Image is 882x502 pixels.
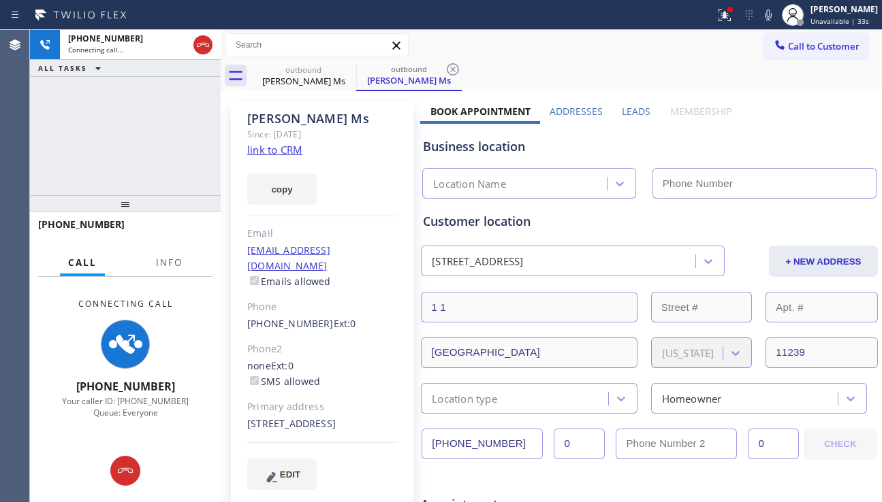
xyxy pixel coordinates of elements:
[432,254,523,269] div: [STREET_ADDRESS]
[247,299,398,315] div: Phone
[68,256,97,269] span: Call
[252,75,355,87] div: [PERSON_NAME] Ms
[358,74,460,86] div: [PERSON_NAME] Ms
[766,292,878,322] input: Apt. #
[30,60,114,76] button: ALL TASKS
[280,469,300,480] span: EDIT
[430,105,531,118] label: Book Appointment
[247,399,398,415] div: Primary address
[193,35,212,54] button: Hang up
[769,246,878,277] button: + NEW ADDRESS
[662,390,722,406] div: Homeowner
[804,429,877,460] button: CHECK
[156,256,183,269] span: Info
[616,429,737,459] input: Phone Number 2
[247,458,317,490] button: EDIT
[247,226,398,241] div: Email
[421,337,637,368] input: City
[334,317,356,330] span: Ext: 0
[60,250,105,276] button: Call
[358,64,460,74] div: outbound
[225,34,408,56] input: Search
[759,5,778,24] button: Mute
[247,275,331,288] label: Emails allowed
[76,379,175,394] span: [PHONE_NUMBER]
[358,61,460,90] div: Christal Ms
[670,105,731,118] label: Membership
[252,61,355,91] div: Christal Ms
[62,395,189,418] span: Your caller ID: [PHONE_NUMBER] Queue: Everyone
[247,143,302,156] a: link to CRM
[810,3,878,15] div: [PERSON_NAME]
[247,375,320,388] label: SMS allowed
[247,111,398,127] div: [PERSON_NAME] Ms
[38,63,87,73] span: ALL TASKS
[554,429,605,459] input: Ext.
[421,292,637,322] input: Address
[247,127,398,142] div: Since: [DATE]
[622,105,650,118] label: Leads
[652,168,877,199] input: Phone Number
[78,298,173,309] span: Connecting Call
[247,244,330,272] a: [EMAIL_ADDRESS][DOMAIN_NAME]
[271,359,294,372] span: Ext: 0
[68,45,123,54] span: Connecting call…
[250,376,259,385] input: SMS allowed
[247,358,398,390] div: none
[423,137,876,156] div: Business location
[766,337,878,368] input: ZIP
[422,429,543,459] input: Phone Number
[247,173,317,205] button: copy
[110,456,140,486] button: Hang up
[788,40,860,52] span: Call to Customer
[247,341,398,357] div: Phone2
[68,33,143,44] span: [PHONE_NUMBER]
[432,390,497,406] div: Location type
[433,176,506,192] div: Location Name
[651,292,753,322] input: Street #
[250,276,259,285] input: Emails allowed
[423,212,876,231] div: Customer location
[252,65,355,75] div: outbound
[764,33,868,59] button: Call to Customer
[247,317,334,330] a: [PHONE_NUMBER]
[247,416,398,432] div: [STREET_ADDRESS]
[38,218,125,231] span: [PHONE_NUMBER]
[550,105,603,118] label: Addresses
[148,250,191,276] button: Info
[748,429,799,459] input: Ext. 2
[810,16,869,26] span: Unavailable | 33s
